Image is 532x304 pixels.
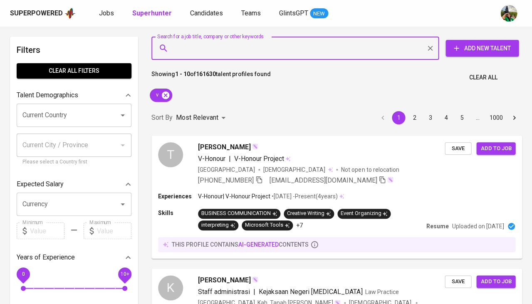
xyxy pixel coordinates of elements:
p: Skills [158,209,198,217]
button: Add New Talent [445,40,519,57]
p: this profile contains contents [172,240,309,249]
button: Save [445,142,471,155]
span: Law Practice [365,289,398,295]
span: Add New Talent [452,43,512,54]
p: Not open to relocation [341,166,399,174]
div: Microsoft Tools [245,221,290,229]
div: BUSINESS COMMUNICATION [201,210,277,217]
b: 161630 [196,71,216,77]
div: [GEOGRAPHIC_DATA] [198,166,255,174]
div: T [158,142,183,167]
a: Teams [241,8,262,19]
span: [PERSON_NAME] [198,142,251,152]
button: Go to page 5 [455,111,468,124]
a: T[PERSON_NAME]V-Honour|V-Honour Project[GEOGRAPHIC_DATA][DEMOGRAPHIC_DATA] Not open to relocation... [151,136,522,259]
span: Clear All [469,72,497,83]
span: [DEMOGRAPHIC_DATA] [263,166,327,174]
span: | [229,154,231,164]
img: magic_wand.svg [252,276,258,283]
button: Add to job [476,142,515,155]
p: Years of Experience [17,252,75,262]
button: Open [117,198,129,210]
p: V-Honour | V-Honour Project [198,192,270,200]
span: Kejaksaan Negeri [MEDICAL_DATA] [259,288,362,296]
span: Jobs [99,9,114,17]
div: v [150,89,172,102]
span: [PHONE_NUMBER] [198,176,254,184]
span: | [253,287,255,297]
button: Open [117,109,129,121]
button: Go to page 2 [408,111,421,124]
nav: pagination navigation [375,111,522,124]
span: Candidates [190,9,223,17]
a: GlintsGPT NEW [279,8,328,19]
span: Staff administrasi [198,288,250,296]
span: V-Honour [198,155,225,163]
span: NEW [310,10,328,18]
img: eva@glints.com [500,5,517,22]
button: Save [445,275,471,288]
span: 10+ [120,271,129,277]
h6: Filters [17,43,131,57]
div: Expected Salary [17,176,131,193]
span: [PERSON_NAME] [198,275,251,285]
button: Clear [424,42,436,54]
button: Add to job [476,275,515,288]
span: 0 [22,271,25,277]
div: Talent Demographics [17,87,131,104]
button: Go to page 3 [423,111,437,124]
div: Event Organizing [341,210,387,217]
a: Jobs [99,8,116,19]
div: Superpowered [10,9,63,18]
input: Value [97,222,131,239]
span: V-Honour Project [234,155,284,163]
a: Superhunter [132,8,173,19]
div: Creative Writing [287,210,331,217]
p: Talent Demographics [17,90,78,100]
input: Value [30,222,64,239]
p: Please select a Country first [22,158,126,166]
button: Clear All filters [17,63,131,79]
div: Years of Experience [17,249,131,266]
p: Most Relevant [176,113,218,123]
img: app logo [64,7,76,20]
span: Add to job [480,144,511,153]
button: Go to next page [507,111,521,124]
p: Showing of talent profiles found [151,70,271,85]
a: Candidates [190,8,225,19]
span: AI-generated [238,241,279,248]
b: 1 - 10 [175,71,190,77]
p: Uploaded on [DATE] [452,222,504,230]
span: Add to job [480,277,511,287]
button: Go to page 1000 [487,111,505,124]
button: Clear All [465,70,500,85]
p: Resume [426,222,448,230]
span: Save [449,277,467,287]
p: +7 [296,221,303,230]
div: K [158,275,183,300]
span: GlintsGPT [279,9,308,17]
b: Superhunter [132,9,172,17]
a: Superpoweredapp logo [10,7,76,20]
p: • [DATE] - Present ( 4 years ) [270,192,338,200]
p: Expected Salary [17,179,64,189]
span: v [150,91,163,99]
img: magic_wand.svg [252,143,258,150]
p: Sort By [151,113,173,123]
div: … [471,114,484,122]
span: [EMAIL_ADDRESS][DOMAIN_NAME] [270,176,377,184]
img: magic_wand.svg [387,176,393,183]
span: Clear All filters [23,66,125,76]
span: Save [449,144,467,153]
div: interpreting [201,221,235,229]
span: Teams [241,9,261,17]
div: Most Relevant [176,110,228,126]
button: Go to page 4 [439,111,453,124]
button: page 1 [392,111,405,124]
p: Experiences [158,192,198,200]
